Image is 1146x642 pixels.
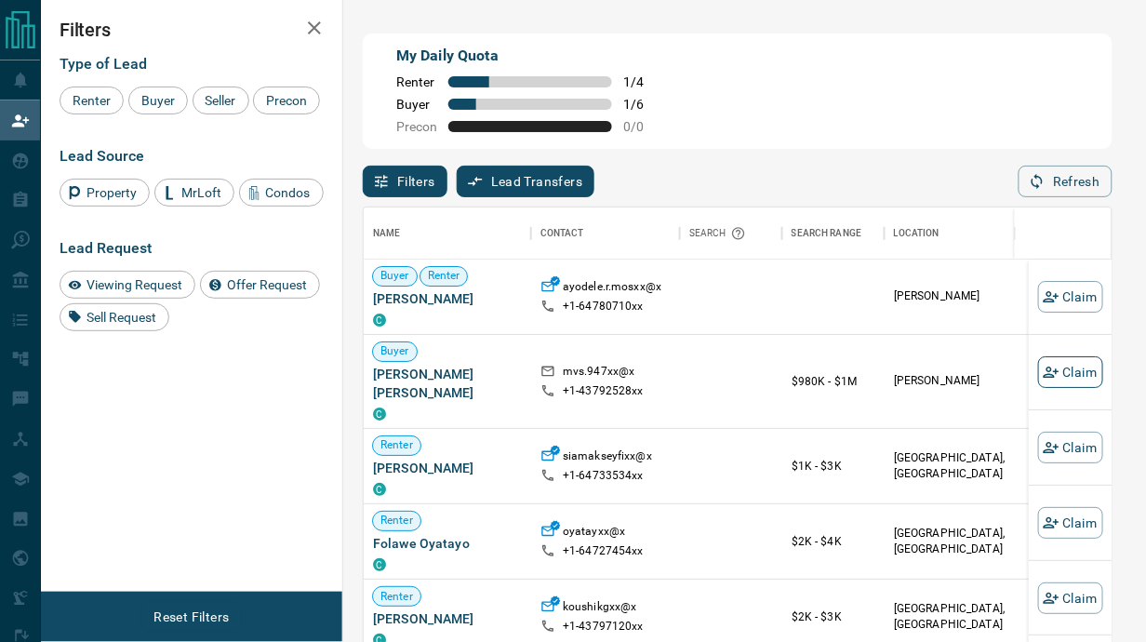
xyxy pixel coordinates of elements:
span: Renter [373,437,420,453]
span: Viewing Request [80,277,189,292]
p: +1- 64727454xx [563,543,644,559]
span: Buyer [373,343,417,359]
span: Folawe Oyatayo [373,534,522,553]
span: 1 / 4 [623,74,664,89]
span: Property [80,185,143,200]
div: Name [373,207,401,260]
div: Name [364,207,531,260]
span: Lead Source [60,147,144,165]
button: Claim [1038,582,1103,614]
div: Precon [253,87,320,114]
button: Refresh [1019,166,1113,197]
span: Type of Lead [60,55,147,73]
span: MrLoft [175,185,228,200]
p: $2K - $4K [792,533,875,550]
p: +1- 43797120xx [563,619,644,635]
div: condos.ca [373,483,386,496]
p: oyatayxx@x [563,524,625,543]
button: Reset Filters [141,601,241,633]
div: Renter [60,87,124,114]
span: Renter [396,74,437,89]
div: condos.ca [373,314,386,327]
p: koushikgxx@x [563,599,637,619]
p: ayodele.r.mosxx@x [563,279,661,299]
p: siamakseyfixx@x [563,448,652,468]
div: Seller [193,87,249,114]
div: Location [894,207,939,260]
button: Claim [1038,281,1103,313]
span: Buyer [373,268,417,284]
div: Search Range [782,207,885,260]
span: Buyer [135,93,181,108]
p: My Daily Quota [396,45,664,67]
button: Claim [1038,356,1103,388]
p: $980K - $1M [792,373,875,390]
p: mvs.947xx@x [563,364,634,383]
div: condos.ca [373,408,386,421]
div: Contact [531,207,680,260]
button: Lead Transfers [457,166,595,197]
span: [PERSON_NAME] [373,289,522,308]
p: [PERSON_NAME] [894,288,1043,304]
span: Lead Request [60,239,152,257]
div: Location [885,207,1052,260]
div: Condos [239,179,324,207]
div: Buyer [128,87,188,114]
span: 1 / 6 [623,97,664,112]
span: Renter [373,513,420,528]
span: Precon [260,93,313,108]
span: Seller [199,93,243,108]
div: Search [689,207,751,260]
span: Sell Request [80,310,163,325]
span: [PERSON_NAME] [PERSON_NAME] [373,365,522,402]
div: Property [60,179,150,207]
div: Viewing Request [60,271,195,299]
div: Offer Request [200,271,320,299]
p: $2K - $3K [792,609,875,625]
button: Filters [363,166,447,197]
span: [PERSON_NAME] [373,459,522,477]
button: Claim [1038,432,1103,463]
span: Renter [420,268,468,284]
div: Contact [540,207,584,260]
span: [PERSON_NAME] [373,609,522,628]
span: Renter [66,93,117,108]
p: [GEOGRAPHIC_DATA], [GEOGRAPHIC_DATA] [894,526,1043,557]
p: +1- 43792528xx [563,383,644,399]
span: Offer Request [220,277,313,292]
span: Renter [373,589,420,605]
div: Search Range [792,207,862,260]
span: Condos [260,185,317,200]
p: +1- 64780710xx [563,299,644,314]
button: Claim [1038,507,1103,539]
span: Precon [396,119,437,134]
p: $1K - $3K [792,458,875,475]
h2: Filters [60,19,324,41]
p: [GEOGRAPHIC_DATA], [GEOGRAPHIC_DATA] [894,450,1043,482]
p: [PERSON_NAME] [894,373,1043,389]
span: 0 / 0 [623,119,664,134]
p: +1- 64733534xx [563,468,644,484]
div: condos.ca [373,558,386,571]
div: Sell Request [60,303,169,331]
div: MrLoft [154,179,234,207]
span: Buyer [396,97,437,112]
p: [GEOGRAPHIC_DATA], [GEOGRAPHIC_DATA] [894,601,1043,633]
